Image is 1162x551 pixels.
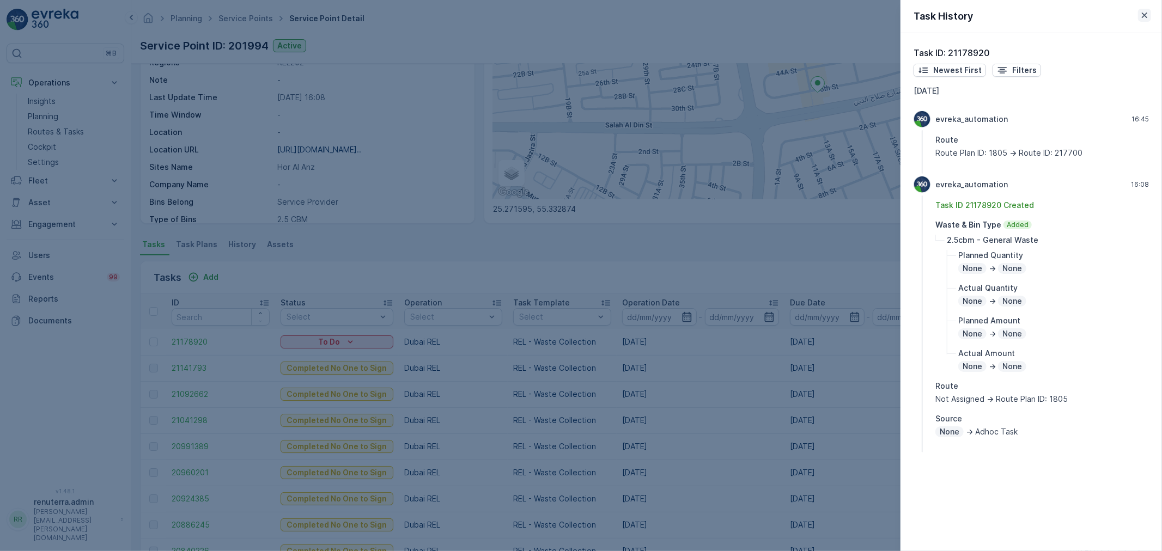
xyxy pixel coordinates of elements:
[1001,263,1023,274] p: None
[996,394,1068,405] p: Route Plan ID: 1805
[993,64,1041,77] button: Filters
[935,381,1149,391] p: Route
[989,263,996,274] p: ->
[975,426,1018,437] p: Adhoc Task
[958,283,1026,293] p: Actual Quantity
[962,296,983,307] p: None
[935,200,1149,211] p: Task ID 21178920 Created
[958,250,1026,261] p: Planned Quantity
[989,296,996,307] p: ->
[1009,148,1017,158] p: ->
[935,134,1149,145] p: Route
[947,235,1038,246] p: 2.5cbm - General Waste
[1012,65,1037,76] p: Filters
[914,111,930,127] img: Evreka Logo
[1006,221,1030,229] p: Added
[935,114,1008,125] p: evreka_automation
[987,394,994,405] p: ->
[989,361,996,372] p: ->
[914,176,930,193] img: Evreka Logo
[958,315,1026,326] p: Planned Amount
[1019,148,1082,158] p: Route ID: 217700
[1001,296,1023,307] p: None
[914,46,1149,59] p: Task ID: 21178920
[958,348,1026,359] p: Actual Amount
[935,413,1149,424] p: Source
[914,64,986,77] button: Newest First
[935,394,984,405] p: Not Assigned
[1131,115,1149,124] p: 16:45
[1131,180,1149,189] p: 16:08
[966,426,973,437] p: ->
[939,426,960,437] p: None
[914,9,973,24] p: Task History
[1001,361,1023,372] p: None
[933,65,982,76] p: Newest First
[935,219,1001,230] p: Waste & Bin Type
[962,263,983,274] p: None
[1001,328,1023,339] p: None
[914,85,1149,96] p: [DATE]
[962,328,983,339] p: None
[935,179,1008,190] p: evreka_automation
[962,361,983,372] p: None
[989,328,996,339] p: ->
[935,148,1007,158] p: Route Plan ID: 1805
